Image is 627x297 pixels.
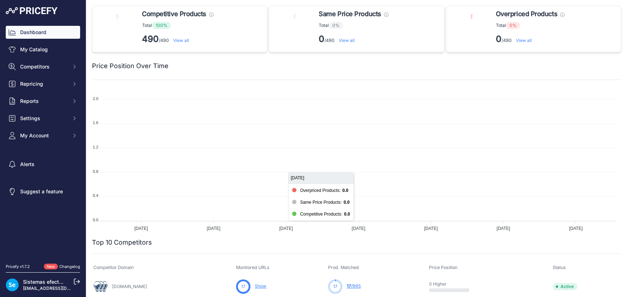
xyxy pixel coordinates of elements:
[6,129,80,142] button: My Account
[6,26,80,255] nav: Sidebar
[497,226,510,231] tspan: [DATE]
[236,265,269,270] span: Monitored URLs
[496,9,557,19] span: Overpriced Products
[328,265,359,270] span: Prod. Matched
[23,279,71,285] a: Sistemas efectoLED
[516,38,532,43] a: View all
[329,22,343,29] span: 0%
[333,283,337,290] span: 17
[112,284,147,289] a: [DOMAIN_NAME]
[93,145,98,149] tspan: 1.2
[92,61,169,71] h2: Price Position Over Time
[20,132,67,139] span: My Account
[93,193,98,198] tspan: 0.4
[93,218,98,222] tspan: 0.0
[569,226,583,231] tspan: [DATE]
[255,283,266,289] a: Show
[152,22,171,29] span: 100%
[20,80,67,88] span: Repricing
[207,226,221,231] tspan: [DATE]
[6,158,80,171] a: Alerts
[6,43,80,56] a: My Catalog
[20,115,67,122] span: Settings
[506,22,520,29] span: 0%
[352,226,365,231] tspan: [DATE]
[20,63,67,70] span: Competitors
[92,237,152,247] h2: Top 10 Competitors
[553,283,577,290] span: Active
[319,22,388,29] p: Total
[142,22,213,29] p: Total
[347,283,361,289] a: 17/995
[553,265,566,270] span: Status
[6,185,80,198] a: Suggest a feature
[424,226,438,231] tspan: [DATE]
[59,264,80,269] a: Changelog
[93,96,98,101] tspan: 2.0
[6,112,80,125] button: Settings
[20,98,67,105] span: Reports
[93,169,98,174] tspan: 0.8
[142,33,213,45] p: /490
[142,34,159,44] strong: 490
[319,33,388,45] p: /490
[339,38,355,43] a: View all
[23,286,98,291] a: [EMAIL_ADDRESS][DOMAIN_NAME]
[93,265,134,270] span: Competitor Domain
[6,77,80,90] button: Repricing
[429,265,457,270] span: Price Position
[6,26,80,39] a: Dashboard
[496,33,564,45] p: /490
[6,264,30,270] div: Pricefy v1.7.2
[93,121,98,125] tspan: 1.6
[44,264,58,270] span: New
[173,38,189,43] a: View all
[6,95,80,108] button: Reports
[496,22,564,29] p: Total
[6,7,57,14] img: Pricefy Logo
[6,60,80,73] button: Competitors
[279,226,293,231] tspan: [DATE]
[429,281,475,287] p: 0 Higher
[134,226,148,231] tspan: [DATE]
[496,34,502,44] strong: 0
[241,283,245,290] span: 17
[142,9,206,19] span: Competitive Products
[319,34,324,44] strong: 0
[319,9,381,19] span: Same Price Products
[347,283,351,289] span: 17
